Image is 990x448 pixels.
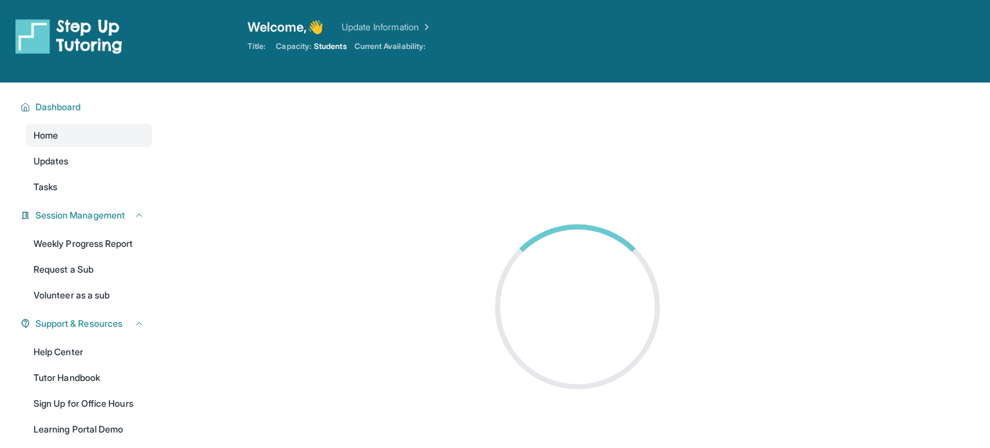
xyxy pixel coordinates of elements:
[247,18,324,36] span: Welcome, 👋
[35,317,122,330] span: Support & Resources
[26,284,152,307] a: Volunteer as a sub
[26,124,152,147] a: Home
[419,21,432,34] img: Chevron Right
[247,41,266,52] span: Title:
[26,418,152,441] a: Learning Portal Demo
[30,317,144,330] button: Support & Resources
[30,101,144,113] button: Dashboard
[26,258,152,281] a: Request a Sub
[30,209,144,222] button: Session Management
[34,129,58,142] span: Home
[342,21,432,34] a: Update Information
[26,366,152,389] a: Tutor Handbook
[35,209,125,222] span: Session Management
[34,155,69,168] span: Updates
[314,41,347,52] span: Students
[26,232,152,255] a: Weekly Progress Report
[34,180,57,193] span: Tasks
[26,340,152,364] a: Help Center
[26,392,152,415] a: Sign Up for Office Hours
[26,175,152,199] a: Tasks
[354,41,425,52] span: Current Availability:
[15,18,122,54] img: logo
[26,150,152,173] a: Updates
[35,101,81,113] span: Dashboard
[276,41,311,52] span: Capacity:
